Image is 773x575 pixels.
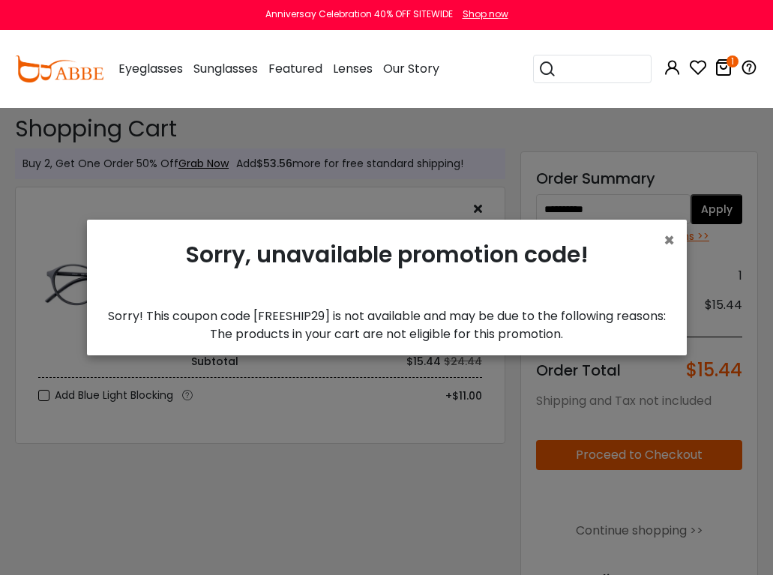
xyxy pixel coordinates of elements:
[99,307,675,343] div: Sorry! This coupon code [FREESHIP29] is not available and may be due to the following reasons: Th...
[118,60,183,77] span: Eyeglasses
[727,55,739,67] i: 1
[15,55,103,82] img: abbeglasses.com
[193,60,258,77] span: Sunglasses
[99,232,675,307] div: Sorry, unavailable promotion code!
[455,7,508,20] a: Shop now
[664,228,675,253] span: ×
[333,60,373,77] span: Lenses
[664,232,675,250] button: Close
[463,7,508,21] div: Shop now
[383,60,439,77] span: Our Story
[265,7,453,21] div: Anniversay Celebration 40% OFF SITEWIDE
[268,60,322,77] span: Featured
[715,61,733,79] a: 1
